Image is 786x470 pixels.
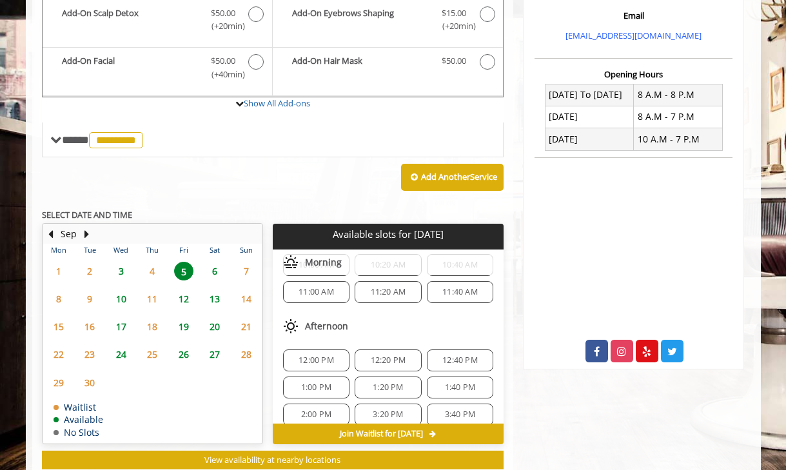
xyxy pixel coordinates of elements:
[112,262,131,280] span: 3
[230,285,262,313] td: Select day14
[74,313,105,340] td: Select day16
[105,257,136,285] td: Select day3
[292,6,429,34] b: Add-On Eyebrows Shaping
[43,244,74,257] th: Mon
[112,317,131,336] span: 17
[137,257,168,285] td: Select day4
[427,349,493,371] div: 12:40 PM
[168,244,199,257] th: Fri
[204,454,340,465] span: View availability at nearby locations
[340,429,423,439] span: Join Waitlist for [DATE]
[230,340,262,368] td: Select day28
[54,415,103,424] td: Available
[427,281,493,303] div: 11:40 AM
[237,317,256,336] span: 21
[80,289,99,308] span: 9
[199,257,230,285] td: Select day6
[634,84,723,106] td: 8 A.M - 8 P.M
[80,373,99,392] span: 30
[565,30,702,41] a: [EMAIL_ADDRESS][DOMAIN_NAME]
[545,128,634,150] td: [DATE]
[545,84,634,106] td: [DATE] To [DATE]
[427,377,493,398] div: 1:40 PM
[49,289,68,308] span: 8
[299,355,334,366] span: 12:00 PM
[371,355,406,366] span: 12:20 PM
[371,287,406,297] span: 11:20 AM
[237,345,256,364] span: 28
[634,106,723,128] td: 8 A.M - 7 P.M
[204,68,242,81] span: (+40min )
[49,317,68,336] span: 15
[142,289,162,308] span: 11
[237,262,256,280] span: 7
[42,451,504,469] button: View availability at nearby locations
[80,317,99,336] span: 16
[168,285,199,313] td: Select day12
[279,6,496,37] label: Add-On Eyebrows Shaping
[43,285,74,313] td: Select day8
[355,281,421,303] div: 11:20 AM
[82,227,92,241] button: Next Month
[43,340,74,368] td: Select day22
[205,317,224,336] span: 20
[168,340,199,368] td: Select day26
[74,340,105,368] td: Select day23
[230,257,262,285] td: Select day7
[137,244,168,257] th: Thu
[211,6,235,20] span: $50.00
[174,345,193,364] span: 26
[401,164,504,191] button: Add AnotherService
[43,313,74,340] td: Select day15
[80,345,99,364] span: 23
[230,313,262,340] td: Select day21
[142,317,162,336] span: 18
[283,377,349,398] div: 1:00 PM
[299,287,334,297] span: 11:00 AM
[373,409,403,420] span: 3:20 PM
[199,340,230,368] td: Select day27
[49,373,68,392] span: 29
[445,382,475,393] span: 1:40 PM
[305,257,342,268] span: Morning
[230,244,262,257] th: Sun
[445,409,475,420] span: 3:40 PM
[204,19,242,33] span: (+20min )
[142,345,162,364] span: 25
[634,128,723,150] td: 10 A.M - 7 P.M
[442,355,478,366] span: 12:40 PM
[283,318,299,334] img: afternoon slots
[74,244,105,257] th: Tue
[355,349,421,371] div: 12:20 PM
[61,227,77,241] button: Sep
[283,404,349,426] div: 2:00 PM
[54,402,103,412] td: Waitlist
[74,285,105,313] td: Select day9
[283,281,349,303] div: 11:00 AM
[205,262,224,280] span: 6
[105,244,136,257] th: Wed
[137,313,168,340] td: Select day18
[199,313,230,340] td: Select day20
[205,345,224,364] span: 27
[42,209,132,220] b: SELECT DATE AND TIME
[355,377,421,398] div: 1:20 PM
[105,285,136,313] td: Select day10
[305,321,348,331] span: Afternoon
[538,11,729,20] h3: Email
[174,262,193,280] span: 5
[355,404,421,426] div: 3:20 PM
[74,257,105,285] td: Select day2
[74,368,105,396] td: Select day30
[62,54,198,81] b: Add-On Facial
[278,229,498,240] p: Available slots for [DATE]
[421,171,497,182] b: Add Another Service
[279,54,496,73] label: Add-On Hair Mask
[442,54,466,68] span: $50.00
[49,262,68,280] span: 1
[137,340,168,368] td: Select day25
[199,244,230,257] th: Sat
[112,289,131,308] span: 10
[244,97,310,109] a: Show All Add-ons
